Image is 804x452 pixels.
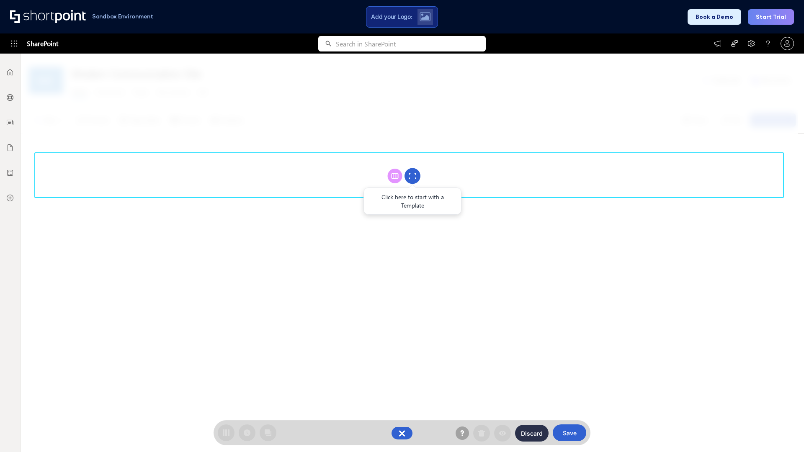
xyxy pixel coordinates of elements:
[420,12,430,21] img: Upload logo
[515,425,549,442] button: Discard
[688,9,741,25] button: Book a Demo
[553,424,586,441] button: Save
[336,36,486,51] input: Search in SharePoint
[92,14,153,19] h1: Sandbox Environment
[762,412,804,452] iframe: Chat Widget
[371,13,412,21] span: Add your Logo:
[27,33,58,54] span: SharePoint
[748,9,794,25] button: Start Trial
